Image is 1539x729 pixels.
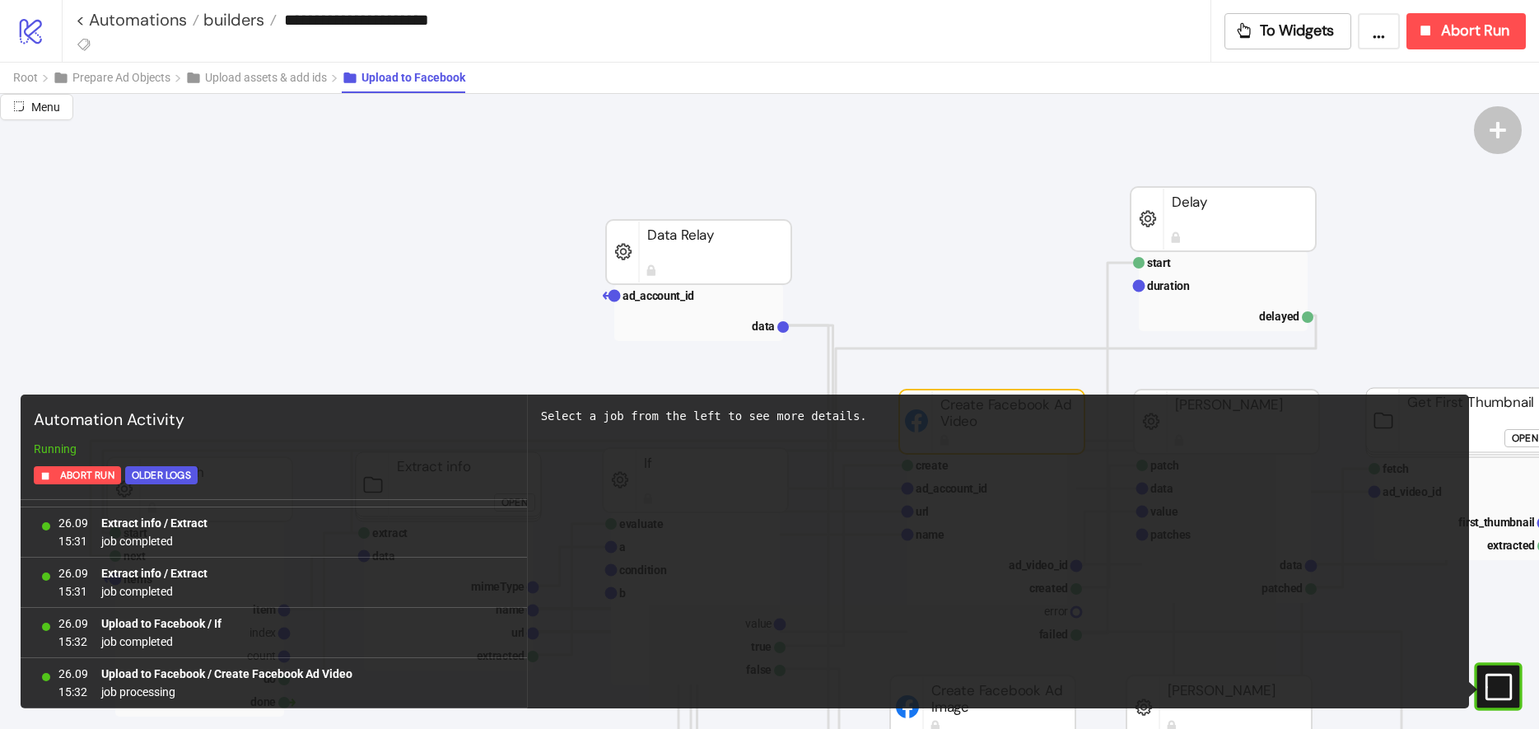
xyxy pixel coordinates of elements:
span: job completed [101,532,208,550]
span: 15:31 [58,532,88,550]
b: Extract info / Extract [101,567,208,580]
span: job completed [101,633,222,651]
span: radius-bottomright [13,100,25,112]
div: Running [27,440,520,458]
span: 26.09 [58,615,88,633]
div: Open [1512,428,1538,447]
span: 15:32 [58,633,88,651]
span: Root [13,71,38,84]
button: Upload assets & add ids [185,63,342,93]
text: ad_account_id [623,289,694,302]
span: Upload to Facebook [361,71,465,84]
text: first_thumbnail [1458,516,1535,529]
span: job completed [101,582,208,600]
span: Abort Run [60,466,114,485]
a: builders [199,12,277,28]
span: Menu [31,100,60,114]
span: 26.09 [58,665,88,683]
button: Upload to Facebook [342,63,465,93]
text: start [1147,256,1171,269]
button: To Widgets [1224,13,1352,49]
span: job processing [101,683,352,701]
span: 26.09 [58,514,88,532]
span: 15:31 [58,582,88,600]
span: Prepare Ad Objects [72,71,170,84]
text: duration [1147,279,1190,292]
button: Prepare Ad Objects [53,63,185,93]
span: Upload assets & add ids [205,71,327,84]
div: Select a job from the left to see more details. [541,408,1456,425]
span: 26.09 [58,564,88,582]
span: builders [199,9,264,30]
span: Abort Run [1441,21,1509,40]
text: data [752,320,775,333]
button: Abort Run [34,466,121,484]
div: Automation Activity [27,401,520,440]
span: To Widgets [1260,21,1335,40]
b: Extract info / Extract [101,516,208,530]
b: Upload to Facebook / If [101,617,222,630]
button: ... [1358,13,1400,49]
div: Older Logs [132,466,191,485]
b: Upload to Facebook / Create Facebook Ad Video [101,667,352,680]
button: Root [13,63,53,93]
button: Older Logs [125,466,198,484]
span: 15:32 [58,683,88,701]
button: Abort Run [1406,13,1526,49]
a: < Automations [76,12,199,28]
